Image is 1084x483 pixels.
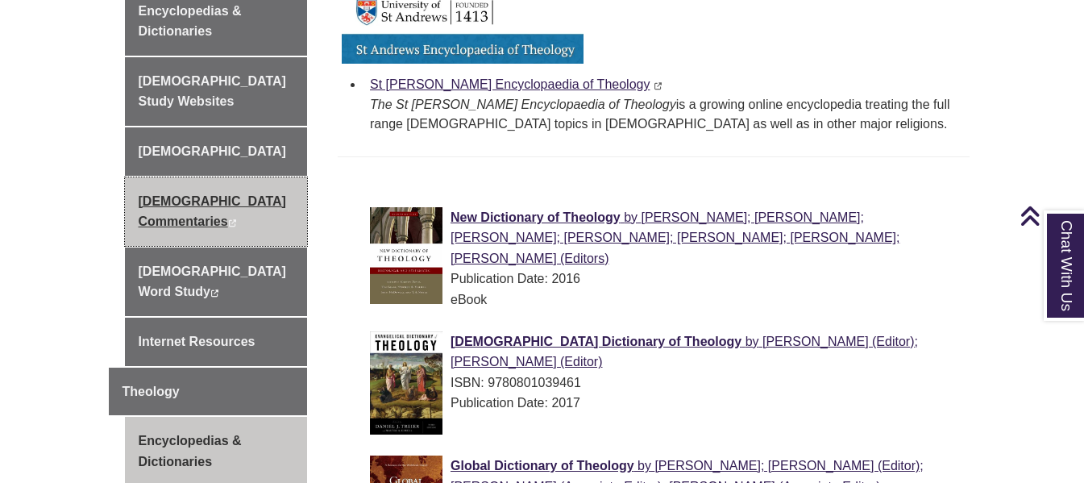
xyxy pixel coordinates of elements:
a: Back to Top [1020,205,1080,227]
i: This link opens in a new window [210,289,219,297]
div: eBook [370,289,963,310]
div: Publication Date: 2017 [370,393,963,414]
span: Theology [123,385,180,398]
i: This link opens in a new window [228,219,237,227]
a: [DEMOGRAPHIC_DATA] Dictionary of Theology by [PERSON_NAME] (Editor); [PERSON_NAME] (Editor) [451,335,918,369]
span: New Dictionary of Theology [451,210,621,224]
span: by [746,335,759,348]
span: by [638,459,651,473]
i: This link opens in a new window [654,82,662,90]
a: Theology [109,368,308,416]
a: [DEMOGRAPHIC_DATA] Word Study [125,248,308,316]
i: The St [PERSON_NAME] Encyclopaedia of Theology [370,98,676,111]
a: [DEMOGRAPHIC_DATA] [125,127,308,176]
div: is a growing online encyclopedia treating the full range [DEMOGRAPHIC_DATA] topics in [DEMOGRAPHI... [370,95,963,134]
span: [DEMOGRAPHIC_DATA] Dictionary of Theology [451,335,741,348]
a: [DEMOGRAPHIC_DATA] Study Websites [125,57,308,126]
span: [PERSON_NAME] (Editor); [PERSON_NAME] (Editor) [451,335,918,369]
a: [DEMOGRAPHIC_DATA] Commentaries [125,177,308,246]
div: Publication Date: 2016 [370,269,963,289]
span: by [624,210,638,224]
span: Global Dictionary of Theology [451,459,634,473]
a: New Dictionary of Theology by [PERSON_NAME]; [PERSON_NAME]; [PERSON_NAME]; [PERSON_NAME]; [PERSON... [451,210,899,265]
a: Internet Resources [125,318,308,366]
span: [PERSON_NAME]; [PERSON_NAME]; [PERSON_NAME]; [PERSON_NAME]; [PERSON_NAME]; [PERSON_NAME]; [PERSON... [451,210,899,265]
div: ISBN: 9780801039461 [370,373,963,393]
a: St [PERSON_NAME] Encyclopaedia of Theology [370,77,650,91]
